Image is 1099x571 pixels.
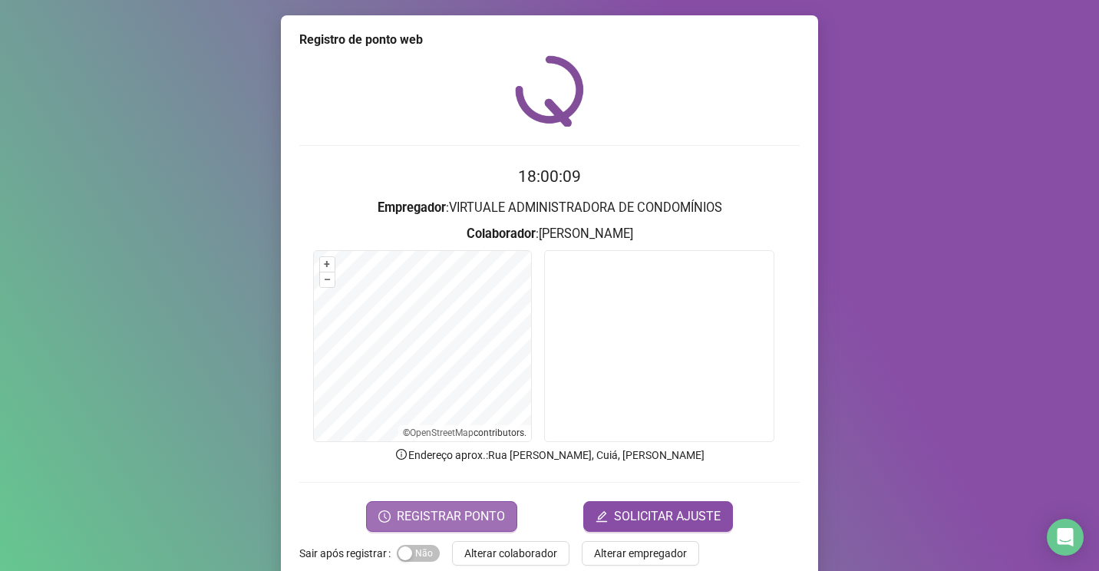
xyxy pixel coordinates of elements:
label: Sair após registrar [299,541,397,566]
time: 18:00:09 [518,167,581,186]
span: info-circle [394,447,408,461]
button: – [320,272,335,287]
p: Endereço aprox. : Rua [PERSON_NAME], Cuiá, [PERSON_NAME] [299,447,800,464]
button: Alterar empregador [582,541,699,566]
span: SOLICITAR AJUSTE [614,507,721,526]
button: editSOLICITAR AJUSTE [583,501,733,532]
span: clock-circle [378,510,391,523]
strong: Empregador [378,200,446,215]
li: © contributors. [403,427,526,438]
img: QRPoint [515,55,584,127]
button: Alterar colaborador [452,541,569,566]
span: Alterar empregador [594,545,687,562]
strong: Colaborador [467,226,536,241]
span: REGISTRAR PONTO [397,507,505,526]
h3: : [PERSON_NAME] [299,224,800,244]
button: + [320,257,335,272]
a: OpenStreetMap [410,427,474,438]
h3: : VIRTUALE ADMINISTRADORA DE CONDOMÍNIOS [299,198,800,218]
span: edit [596,510,608,523]
div: Registro de ponto web [299,31,800,49]
span: Alterar colaborador [464,545,557,562]
button: REGISTRAR PONTO [366,501,517,532]
div: Open Intercom Messenger [1047,519,1084,556]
